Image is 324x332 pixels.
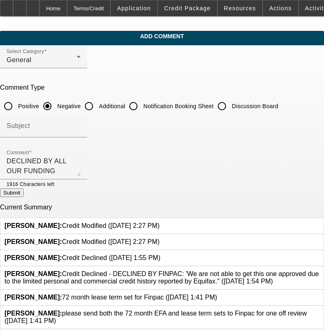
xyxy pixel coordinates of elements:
[5,222,160,229] span: Credit Modified ([DATE] 2:27 PM)
[5,222,62,229] b: [PERSON_NAME]:
[5,254,160,261] span: Credit Declined ([DATE] 1:55 PM)
[158,0,217,16] button: Credit Package
[5,270,319,285] span: Credit Declined - DECLINED BY FINPAC: 'We are not able to get this one approved due to the limite...
[263,0,298,16] button: Actions
[224,5,256,12] span: Resources
[5,238,62,245] b: [PERSON_NAME]:
[5,294,62,301] b: [PERSON_NAME]:
[5,238,160,245] span: Credit Modified ([DATE] 2:27 PM)
[117,5,151,12] span: Application
[5,310,62,317] b: [PERSON_NAME]:
[230,102,278,110] label: Discussion Board
[6,33,318,39] span: Add Comment
[142,102,214,110] label: Notification Booking Sheet
[5,270,62,277] b: [PERSON_NAME]:
[7,150,29,156] mat-label: Comment
[218,0,262,16] button: Resources
[111,0,157,16] button: Application
[5,254,62,261] b: [PERSON_NAME]:
[97,102,125,110] label: Additional
[56,102,81,110] label: Negative
[7,56,31,63] span: General
[16,102,39,110] label: Positive
[5,294,217,301] span: 72 month lease term set for Finpac ([DATE] 1:41 PM)
[7,122,30,129] mat-label: Subject
[269,5,292,12] span: Actions
[5,310,307,324] span: please send both the 72 month EFA and lease term sets to Finpac for one off review ([DATE] 1:41 PM)
[7,49,44,54] mat-label: Select Category
[7,179,54,188] mat-hint: 1916 Characters left
[164,5,211,12] span: Credit Package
